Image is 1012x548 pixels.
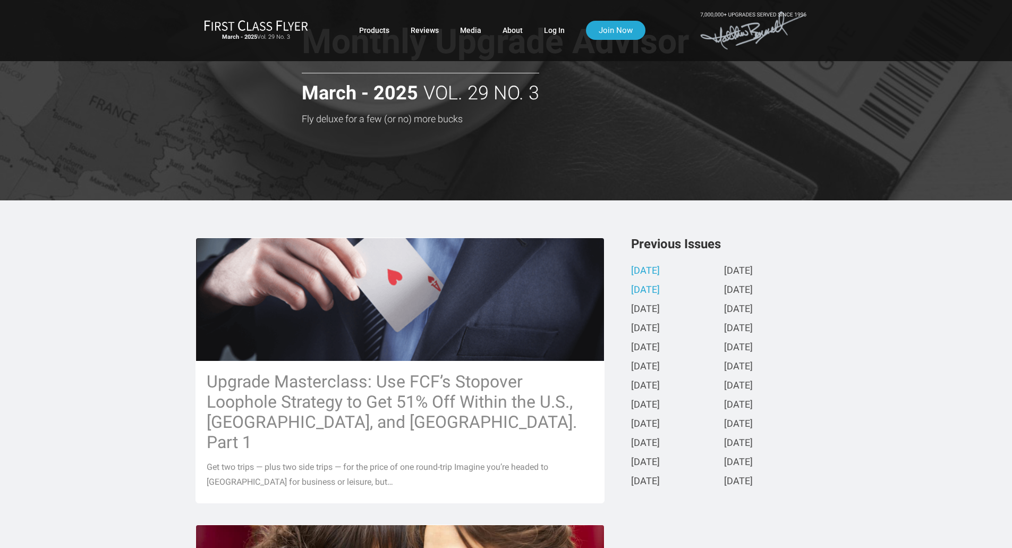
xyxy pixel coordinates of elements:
a: Media [460,21,481,40]
a: [DATE] [724,438,753,449]
strong: March - 2025 [302,83,418,104]
a: Log In [544,21,565,40]
h3: Fly deluxe for a few (or no) more bucks [302,114,764,124]
h2: Vol. 29 No. 3 [302,73,539,104]
a: [DATE] [724,381,753,392]
a: [DATE] [631,476,660,487]
a: [DATE] [724,400,753,411]
p: Get two trips — plus two side trips — for the price of one round-trip Imagine you’re headed to [G... [207,460,593,490]
a: [DATE] [724,457,753,468]
small: Vol. 29 No. 3 [204,33,308,41]
a: [DATE] [724,419,753,430]
h3: Previous Issues [631,238,817,250]
h3: Upgrade Masterclass: Use FCF’s Stopover Loophole Strategy to Get 51% Off Within the U.S., [GEOGRA... [207,372,593,452]
a: [DATE] [724,361,753,373]
a: [DATE] [724,323,753,334]
a: Join Now [586,21,645,40]
a: [DATE] [631,304,660,315]
img: First Class Flyer [204,20,308,31]
a: [DATE] [724,285,753,296]
a: [DATE] [631,323,660,334]
a: Products [359,21,389,40]
a: About [503,21,523,40]
a: [DATE] [724,304,753,315]
a: [DATE] [724,342,753,353]
a: [DATE] [724,476,753,487]
a: [DATE] [631,285,660,296]
a: [DATE] [631,266,660,277]
a: First Class FlyerMarch - 2025Vol. 29 No. 3 [204,20,308,41]
a: [DATE] [631,342,660,353]
a: [DATE] [631,419,660,430]
a: Reviews [411,21,439,40]
strong: March - 2025 [222,33,257,40]
a: [DATE] [631,438,660,449]
a: [DATE] [631,381,660,392]
a: [DATE] [724,266,753,277]
a: [DATE] [631,400,660,411]
a: [DATE] [631,361,660,373]
a: [DATE] [631,457,660,468]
